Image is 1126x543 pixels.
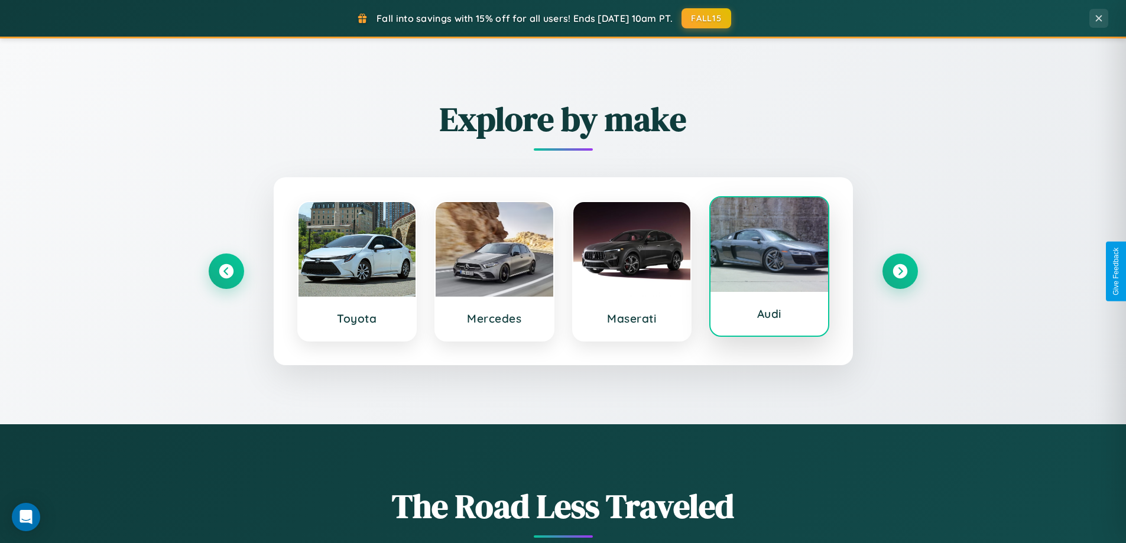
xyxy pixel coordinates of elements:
button: FALL15 [682,8,731,28]
span: Fall into savings with 15% off for all users! Ends [DATE] 10am PT. [377,12,673,24]
h1: The Road Less Traveled [209,483,918,529]
h3: Toyota [310,311,404,326]
div: Open Intercom Messenger [12,503,40,531]
h3: Maserati [585,311,679,326]
div: Give Feedback [1112,248,1120,295]
h3: Mercedes [447,311,541,326]
h2: Explore by make [209,96,918,142]
h3: Audi [722,307,816,321]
